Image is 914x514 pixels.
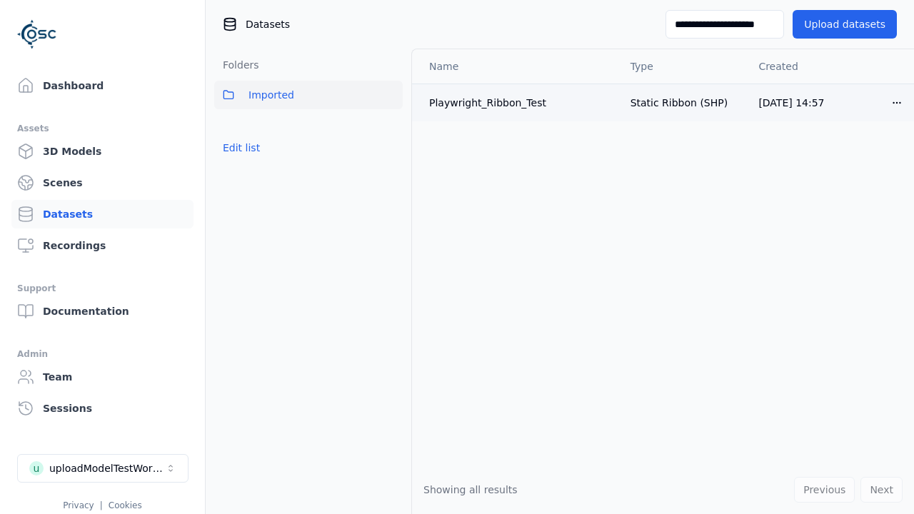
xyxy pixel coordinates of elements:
[17,454,189,483] button: Select a workspace
[100,500,103,510] span: |
[214,81,403,109] button: Imported
[11,231,194,260] a: Recordings
[17,14,57,54] img: Logo
[412,49,619,84] th: Name
[17,346,188,363] div: Admin
[63,500,94,510] a: Privacy
[747,49,880,84] th: Created
[11,363,194,391] a: Team
[246,17,290,31] span: Datasets
[11,394,194,423] a: Sessions
[11,137,194,166] a: 3D Models
[11,71,194,100] a: Dashboard
[29,461,44,475] div: u
[11,168,194,197] a: Scenes
[17,280,188,297] div: Support
[17,120,188,137] div: Assets
[793,10,897,39] button: Upload datasets
[429,96,608,110] div: Playwright_Ribbon_Test
[619,49,748,84] th: Type
[109,500,142,510] a: Cookies
[619,84,748,121] td: Static Ribbon (SHP)
[49,461,165,475] div: uploadModelTestWorkspace
[214,135,268,161] button: Edit list
[11,200,194,228] a: Datasets
[248,86,294,104] span: Imported
[11,297,194,326] a: Documentation
[758,97,824,109] span: [DATE] 14:57
[423,484,518,495] span: Showing all results
[214,58,259,72] h3: Folders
